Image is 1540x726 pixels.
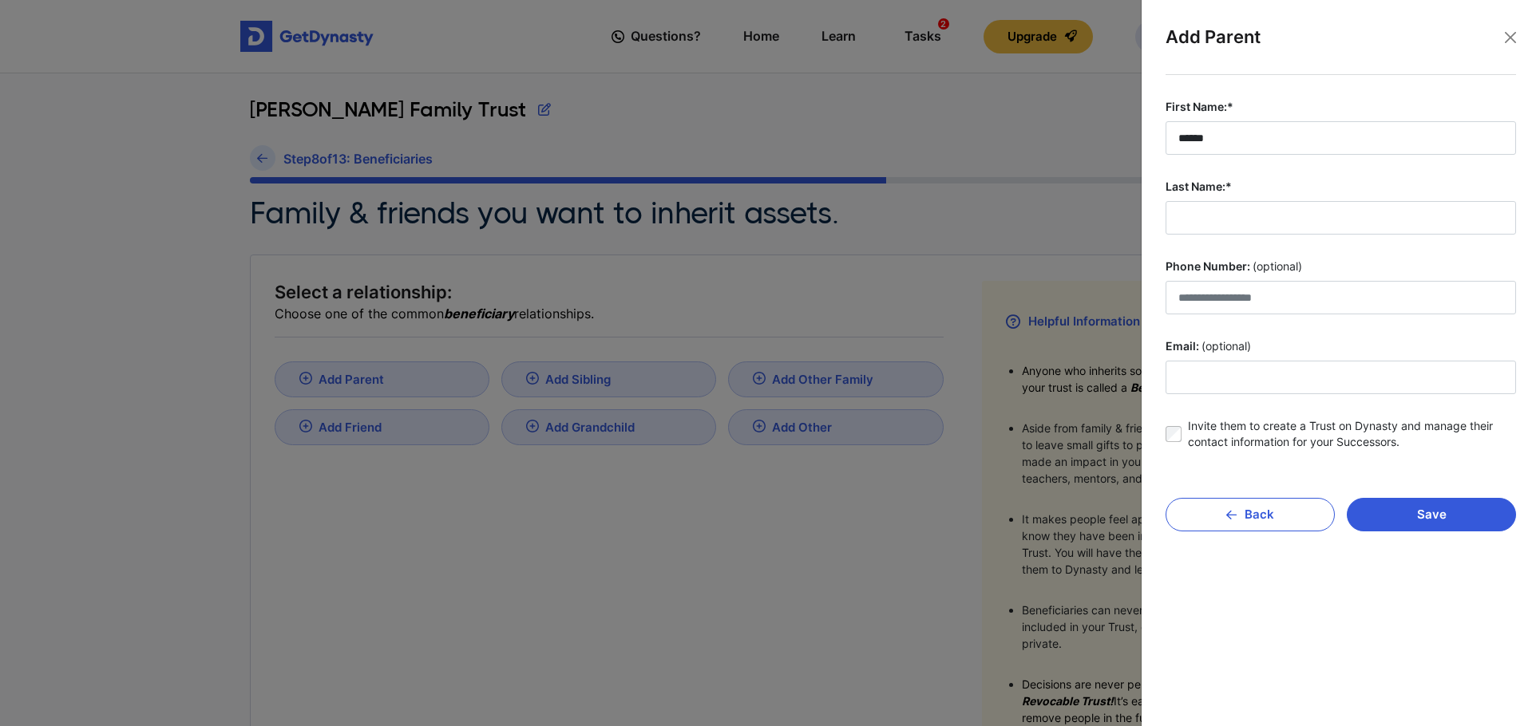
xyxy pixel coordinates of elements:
[1166,24,1516,75] div: Add Parent
[1166,338,1516,354] label: Email:
[1166,179,1516,195] label: Last Name:*
[1166,99,1516,115] label: First Name:*
[1166,258,1516,274] label: Phone Number:
[1253,258,1302,274] span: (optional)
[1166,498,1335,531] button: Back
[1498,26,1522,49] button: Close
[1202,338,1251,354] span: (optional)
[1347,498,1516,531] button: Save
[1188,418,1516,450] label: Invite them to create a Trust on Dynasty and manage their contact information for your Successors.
